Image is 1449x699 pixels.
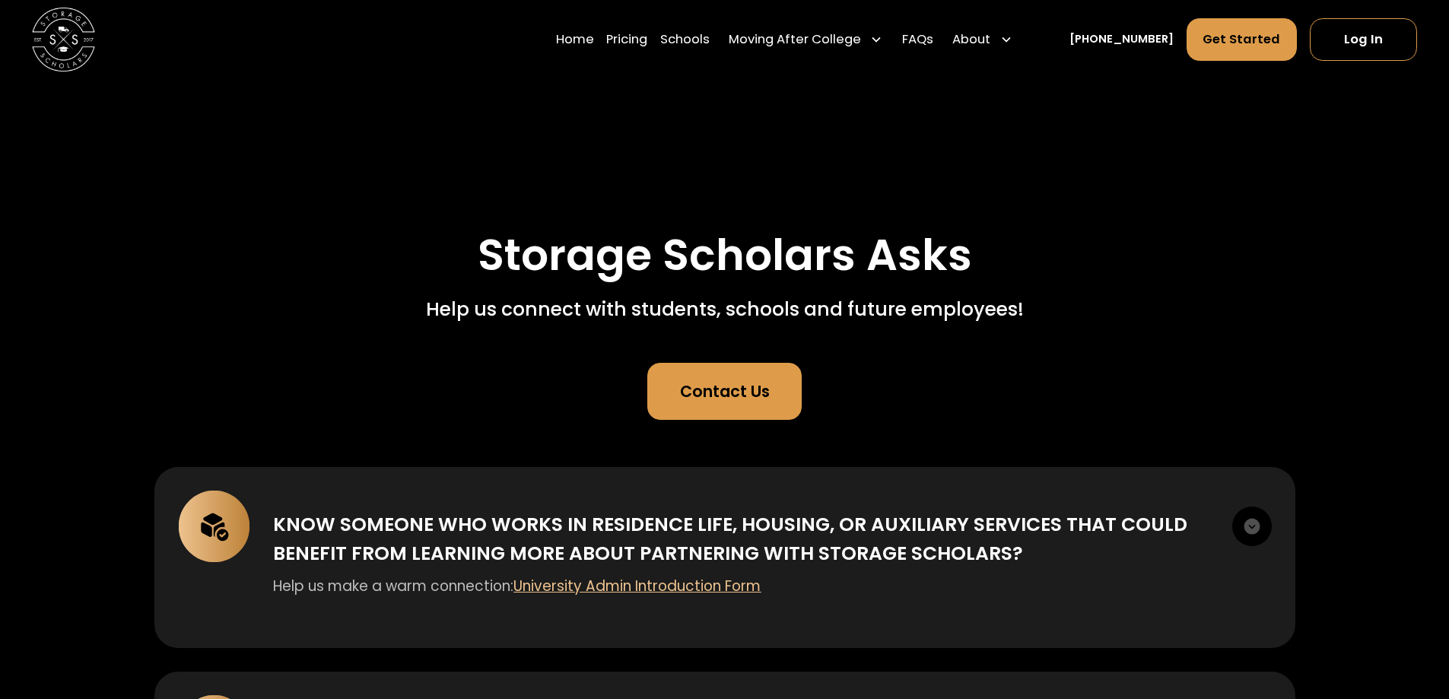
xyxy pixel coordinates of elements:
[606,17,647,62] a: Pricing
[1069,31,1174,48] a: [PHONE_NUMBER]
[1310,18,1417,61] a: Log In
[513,576,761,596] a: University Admin Introduction Form
[1187,18,1298,61] a: Get Started
[478,231,972,279] h1: Storage Scholars Asks
[902,17,933,62] a: FAQs
[32,8,95,71] a: home
[946,17,1019,62] div: About
[556,17,594,62] a: Home
[32,8,95,71] img: Storage Scholars main logo
[660,17,710,62] a: Schools
[680,380,770,403] div: Contact Us
[647,363,802,420] a: Contact Us
[952,30,990,49] div: About
[273,510,1208,567] div: Know someone who works in Residence Life, Housing, or Auxiliary Services that could benefit from ...
[273,576,1208,597] p: Help us make a warm connection:
[723,17,890,62] div: Moving After College
[729,30,861,49] div: Moving After College
[426,295,1024,323] div: Help us connect with students, schools and future employees!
